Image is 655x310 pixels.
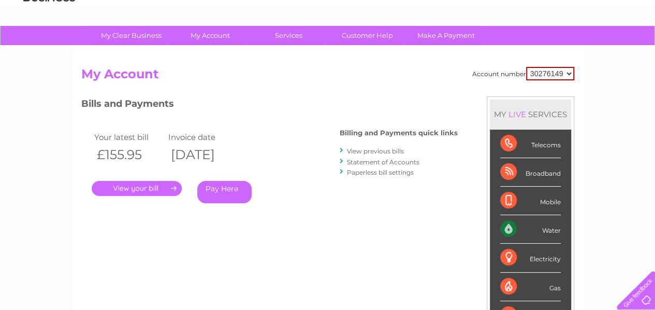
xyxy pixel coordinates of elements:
img: logo.png [23,27,76,59]
div: Broadband [500,158,561,187]
a: Log out [621,44,645,52]
a: My Clear Business [89,26,174,45]
div: Gas [500,273,561,301]
a: Statement of Accounts [347,158,419,166]
h4: Billing and Payments quick links [340,129,458,137]
div: Clear Business is a trading name of Verastar Limited (registered in [GEOGRAPHIC_DATA] No. 3667643... [83,6,573,50]
div: Mobile [500,187,561,215]
a: Paperless bill settings [347,168,414,176]
div: Water [500,215,561,244]
th: £155.95 [92,144,166,165]
div: Telecoms [500,130,561,158]
a: Energy [499,44,521,52]
h2: My Account [81,67,574,87]
a: Contact [586,44,612,52]
a: My Account [167,26,253,45]
div: Account number [472,67,574,80]
a: Blog [565,44,580,52]
a: Services [246,26,331,45]
td: Your latest bill [92,130,166,144]
th: [DATE] [166,144,240,165]
a: 0333 014 3131 [460,5,531,18]
div: Electricity [500,244,561,272]
td: Invoice date [166,130,240,144]
a: View previous bills [347,147,404,155]
div: LIVE [506,109,528,119]
h3: Bills and Payments [81,96,458,115]
a: . [92,181,182,196]
a: Water [473,44,492,52]
div: MY SERVICES [490,100,571,129]
a: Telecoms [528,44,559,52]
a: Customer Help [325,26,410,45]
a: Pay Here [197,181,252,203]
a: Make A Payment [403,26,489,45]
